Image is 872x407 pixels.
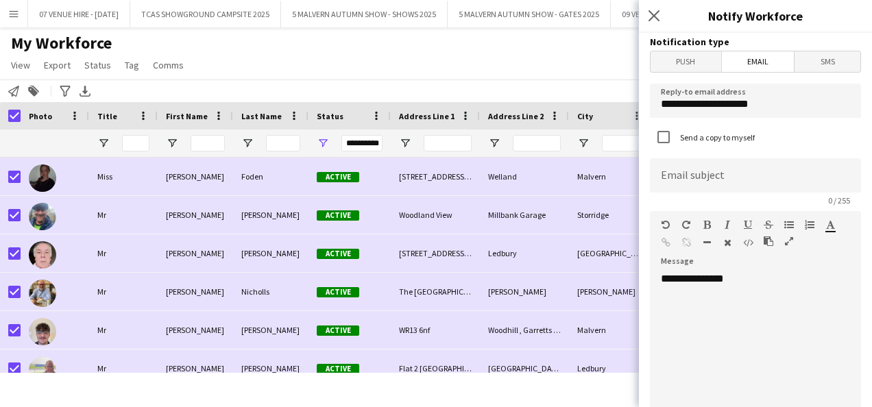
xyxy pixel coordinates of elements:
[233,273,308,310] div: Nicholls
[723,219,732,230] button: Italic
[158,311,233,349] div: [PERSON_NAME]
[764,236,773,247] button: Paste as plain text
[480,234,569,272] div: Ledbury
[317,137,329,149] button: Open Filter Menu
[5,56,36,74] a: View
[480,273,569,310] div: [PERSON_NAME]
[391,311,480,349] div: WR13 6nf
[743,237,753,248] button: HTML Code
[480,196,569,234] div: Millbank Garage
[577,137,590,149] button: Open Filter Menu
[817,195,861,206] span: 0 / 255
[723,237,732,248] button: Clear Formatting
[125,59,139,71] span: Tag
[158,349,233,387] div: [PERSON_NAME]
[233,311,308,349] div: [PERSON_NAME]
[399,137,411,149] button: Open Filter Menu
[513,135,561,151] input: Address Line 2 Filter Input
[480,349,569,387] div: [GEOGRAPHIC_DATA]
[191,135,225,151] input: First Name Filter Input
[166,137,178,149] button: Open Filter Menu
[764,219,773,230] button: Strikethrough
[89,196,158,234] div: Mr
[611,1,713,27] button: 09 VENUE HIRE - [DATE]
[650,36,861,48] h3: Notification type
[317,172,359,182] span: Active
[28,1,130,27] button: 07 VENUE HIRE - [DATE]
[29,164,56,192] img: Abigail Foden
[677,132,755,143] label: Send a copy to myself
[89,273,158,310] div: Mr
[391,349,480,387] div: Flat 2 [GEOGRAPHIC_DATA]
[651,51,721,72] span: Push
[29,318,56,345] img: Alex Smith
[158,196,233,234] div: [PERSON_NAME]
[317,210,359,221] span: Active
[569,234,651,272] div: [GEOGRAPHIC_DATA]
[89,158,158,195] div: Miss
[784,219,794,230] button: Unordered List
[233,196,308,234] div: [PERSON_NAME]
[569,196,651,234] div: Storridge
[317,325,359,336] span: Active
[241,137,254,149] button: Open Filter Menu
[702,219,712,230] button: Bold
[89,234,158,272] div: Mr
[11,33,112,53] span: My Workforce
[488,137,500,149] button: Open Filter Menu
[391,196,480,234] div: Woodland View
[743,219,753,230] button: Underline
[569,349,651,387] div: Ledbury
[480,311,569,349] div: Woodhill , Garretts bank, [GEOGRAPHIC_DATA]
[784,236,794,247] button: Fullscreen
[29,241,56,269] img: Adrian Pace-Bardon
[158,234,233,272] div: [PERSON_NAME]
[391,158,480,195] div: [STREET_ADDRESS][PERSON_NAME]
[795,51,860,72] span: SMS
[317,111,343,121] span: Status
[266,135,300,151] input: Last Name Filter Input
[130,1,281,27] button: TCAS SHOWGROUND CAMPSITE 2025
[77,83,93,99] app-action-btn: Export XLSX
[825,219,835,230] button: Text Color
[38,56,76,74] a: Export
[79,56,117,74] a: Status
[722,51,795,72] span: Email
[399,111,455,121] span: Address Line 1
[569,273,651,310] div: [PERSON_NAME]
[25,83,42,99] app-action-btn: Add to tag
[147,56,189,74] a: Comms
[241,111,282,121] span: Last Name
[480,158,569,195] div: Welland
[233,349,308,387] div: [PERSON_NAME]
[89,349,158,387] div: Mr
[488,111,544,121] span: Address Line 2
[391,234,480,272] div: [STREET_ADDRESS][PERSON_NAME]
[153,59,184,71] span: Comms
[29,356,56,384] img: Alexander Brooks
[44,59,71,71] span: Export
[122,135,149,151] input: Title Filter Input
[57,83,73,99] app-action-btn: Advanced filters
[158,158,233,195] div: [PERSON_NAME]
[577,111,593,121] span: City
[97,137,110,149] button: Open Filter Menu
[281,1,448,27] button: 5 MALVERN AUTUMN SHOW - SHOWS 2025
[119,56,145,74] a: Tag
[158,273,233,310] div: [PERSON_NAME]
[702,237,712,248] button: Horizontal Line
[29,111,52,121] span: Photo
[805,219,814,230] button: Ordered List
[317,364,359,374] span: Active
[661,219,670,230] button: Undo
[317,249,359,259] span: Active
[5,83,22,99] app-action-btn: Notify workforce
[317,287,359,297] span: Active
[166,111,208,121] span: First Name
[29,203,56,230] img: Adam Greaves
[569,311,651,349] div: Malvern
[89,311,158,349] div: Mr
[424,135,472,151] input: Address Line 1 Filter Input
[11,59,30,71] span: View
[681,219,691,230] button: Redo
